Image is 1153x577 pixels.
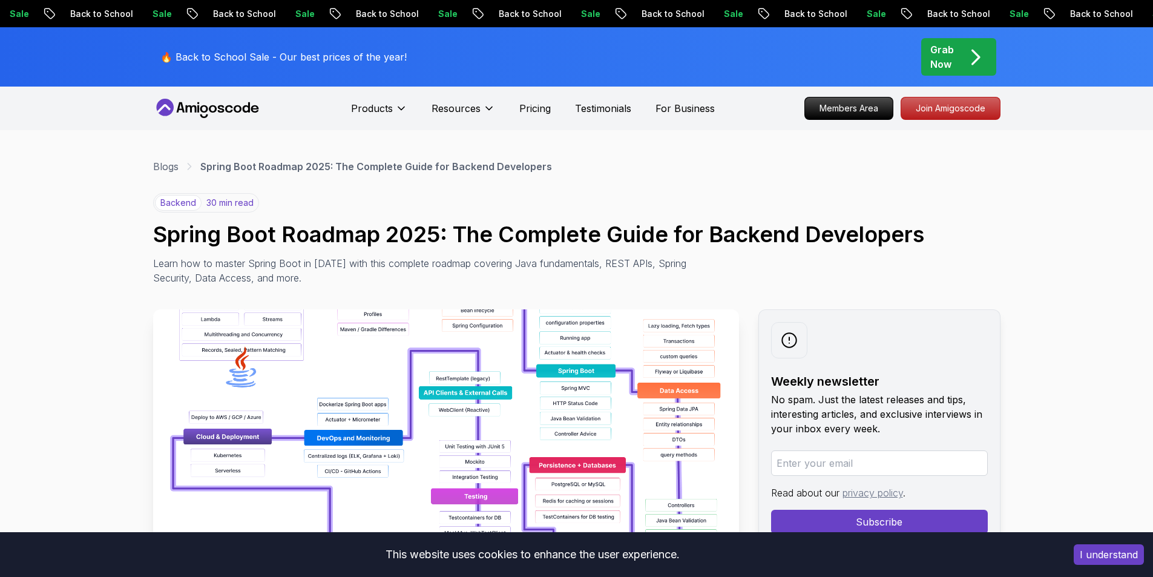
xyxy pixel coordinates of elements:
div: This website uses cookies to enhance the user experience. [9,541,1056,568]
button: Resources [432,101,495,125]
input: Enter your email [771,450,988,476]
p: Back to School [343,8,425,20]
p: Back to School [486,8,568,20]
p: Back to School [915,8,997,20]
h2: Weekly newsletter [771,373,988,390]
a: Blogs [153,159,179,174]
p: Sale [854,8,893,20]
p: No spam. Just the latest releases and tips, interesting articles, and exclusive interviews in you... [771,392,988,436]
p: Sale [568,8,607,20]
p: Spring Boot Roadmap 2025: The Complete Guide for Backend Developers [200,159,552,174]
a: privacy policy [843,487,903,499]
p: Sale [711,8,750,20]
p: Back to School [200,8,283,20]
button: Accept cookies [1074,544,1144,565]
button: Products [351,101,407,125]
p: Products [351,101,393,116]
p: Join Amigoscode [901,97,1000,119]
a: For Business [655,101,715,116]
p: Back to School [629,8,711,20]
p: Sale [997,8,1036,20]
p: Back to School [1057,8,1140,20]
p: Read about our . [771,486,988,500]
h1: Spring Boot Roadmap 2025: The Complete Guide for Backend Developers [153,222,1000,246]
p: Grab Now [930,42,954,71]
p: 30 min read [206,197,254,209]
p: Sale [140,8,179,20]
p: Back to School [57,8,140,20]
a: Pricing [519,101,551,116]
button: Subscribe [771,510,988,534]
p: Resources [432,101,481,116]
p: Sale [425,8,464,20]
a: Join Amigoscode [901,97,1000,120]
p: 🔥 Back to School Sale - Our best prices of the year! [160,50,407,64]
p: Members Area [805,97,893,119]
p: Back to School [772,8,854,20]
p: Sale [283,8,321,20]
p: backend [155,195,202,211]
p: Learn how to master Spring Boot in [DATE] with this complete roadmap covering Java fundamentals, ... [153,256,695,285]
a: Members Area [804,97,893,120]
a: Testimonials [575,101,631,116]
